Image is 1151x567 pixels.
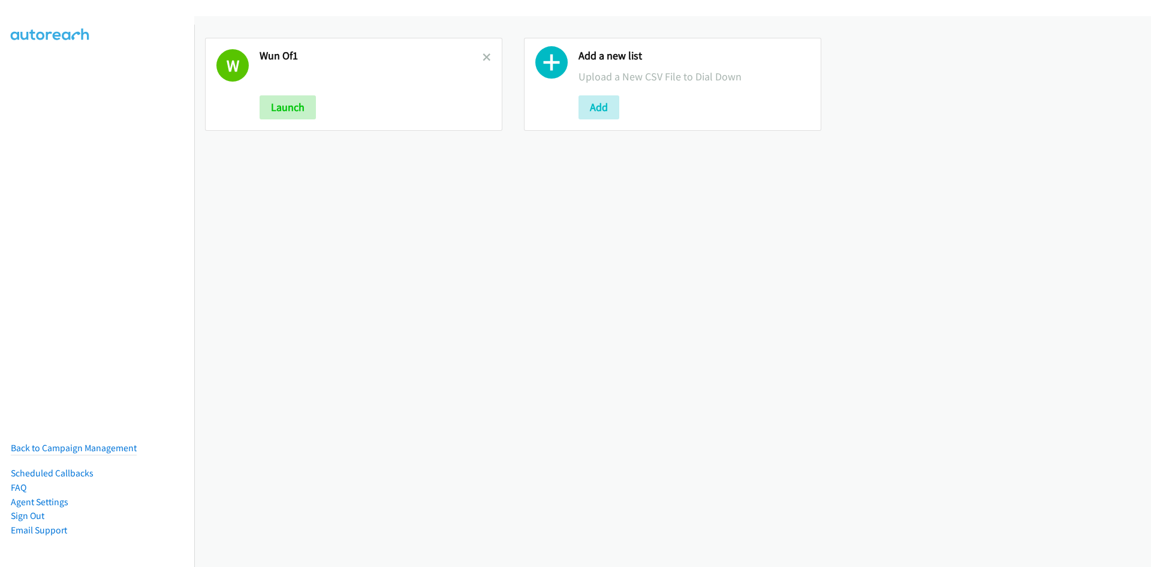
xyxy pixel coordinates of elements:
a: Scheduled Callbacks [11,467,94,479]
h1: W [216,49,249,82]
a: Agent Settings [11,496,68,508]
button: Launch [260,95,316,119]
a: Email Support [11,524,67,536]
h2: Wun Of1 [260,49,483,63]
a: Back to Campaign Management [11,442,137,454]
a: Sign Out [11,510,44,521]
p: Upload a New CSV File to Dial Down [578,68,810,85]
button: Add [578,95,619,119]
h2: Add a new list [578,49,810,63]
a: FAQ [11,482,26,493]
